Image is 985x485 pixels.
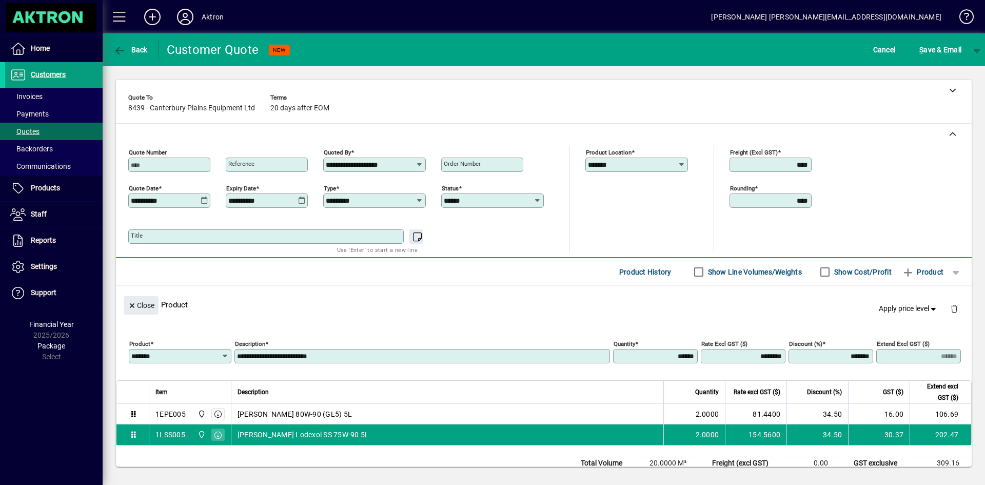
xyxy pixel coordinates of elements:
span: Customers [31,70,66,79]
span: 20 days after EOM [270,104,329,112]
span: Close [128,297,154,314]
a: Knowledge Base [952,2,972,35]
div: 81.4400 [732,409,780,419]
span: Settings [31,262,57,270]
span: Product History [619,264,672,280]
td: GST exclusive [849,457,910,470]
a: Settings [5,254,103,280]
td: 309.16 [910,457,972,470]
button: Profile [169,8,202,26]
button: Save & Email [914,41,967,59]
div: Aktron [202,9,224,25]
button: Back [111,41,150,59]
span: Rate excl GST ($) [734,386,780,398]
span: Support [31,288,56,297]
button: Apply price level [875,300,942,318]
span: Backorders [10,145,53,153]
mat-label: Status [442,185,459,192]
span: Invoices [10,92,43,101]
mat-label: Description [235,340,265,347]
label: Show Cost/Profit [832,267,892,277]
span: Products [31,184,60,192]
span: Quantity [695,386,719,398]
td: 106.69 [910,404,971,424]
a: Payments [5,105,103,123]
span: 2.0000 [696,409,719,419]
mat-label: Order number [444,160,481,167]
div: [PERSON_NAME] [PERSON_NAME][EMAIL_ADDRESS][DOMAIN_NAME] [711,9,941,25]
span: Staff [31,210,47,218]
a: Products [5,176,103,201]
td: 16.00 [848,404,910,424]
td: 0.00 [779,457,840,470]
button: Add [136,8,169,26]
div: 1LSS005 [155,430,185,440]
span: Communications [10,162,71,170]
app-page-header-button: Delete [942,304,967,313]
button: Delete [942,296,967,321]
span: 2.0000 [696,430,719,440]
app-page-header-button: Back [103,41,159,59]
span: Central [195,429,207,440]
span: [PERSON_NAME] Lodexol SS 75W-90 5L [238,430,369,440]
td: 30.37 [848,424,910,445]
a: Quotes [5,123,103,140]
span: NEW [273,47,286,53]
mat-label: Quoted by [324,149,351,156]
span: Financial Year [29,320,74,328]
mat-label: Freight (excl GST) [730,149,778,156]
span: Reports [31,236,56,244]
span: S [919,46,923,54]
mat-label: Discount (%) [789,340,822,347]
a: Support [5,280,103,306]
mat-label: Product [129,340,150,347]
mat-label: Rate excl GST ($) [701,340,747,347]
label: Show Line Volumes/Weights [706,267,802,277]
td: 20.0000 M³ [637,457,699,470]
div: Product [116,286,972,323]
td: 202.47 [910,424,971,445]
span: Back [113,46,148,54]
span: 8439 - Canterbury Plains Equipment Ltd [128,104,255,112]
mat-label: Quote date [129,185,159,192]
mat-label: Type [324,185,336,192]
span: Quotes [10,127,40,135]
span: Discount (%) [807,386,842,398]
div: 154.5600 [732,430,780,440]
span: Package [37,342,65,350]
span: ave & Email [919,42,961,58]
div: Customer Quote [167,42,259,58]
a: Staff [5,202,103,227]
mat-hint: Use 'Enter' to start a new line [337,244,418,256]
mat-label: Quantity [614,340,635,347]
span: Apply price level [879,303,938,314]
mat-label: Expiry date [226,185,256,192]
app-page-header-button: Close [121,300,161,309]
button: Close [124,296,159,315]
button: Product History [615,263,676,281]
span: Item [155,386,168,398]
span: Description [238,386,269,398]
mat-label: Reference [228,160,254,167]
a: Reports [5,228,103,254]
span: Home [31,44,50,52]
mat-label: Product location [586,149,632,156]
a: Home [5,36,103,62]
td: 34.50 [786,404,848,424]
td: 34.50 [786,424,848,445]
td: Freight (excl GST) [707,457,779,470]
mat-label: Extend excl GST ($) [877,340,930,347]
span: GST ($) [883,386,903,398]
span: Central [195,409,207,420]
span: Payments [10,110,49,118]
button: Cancel [871,41,898,59]
mat-label: Title [131,232,143,239]
span: Extend excl GST ($) [916,381,958,403]
a: Communications [5,158,103,175]
mat-label: Rounding [730,185,755,192]
a: Backorders [5,140,103,158]
td: Total Volume [576,457,637,470]
span: [PERSON_NAME] 80W-90 (GL5) 5L [238,409,352,419]
span: Cancel [873,42,896,58]
span: Product [902,264,943,280]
